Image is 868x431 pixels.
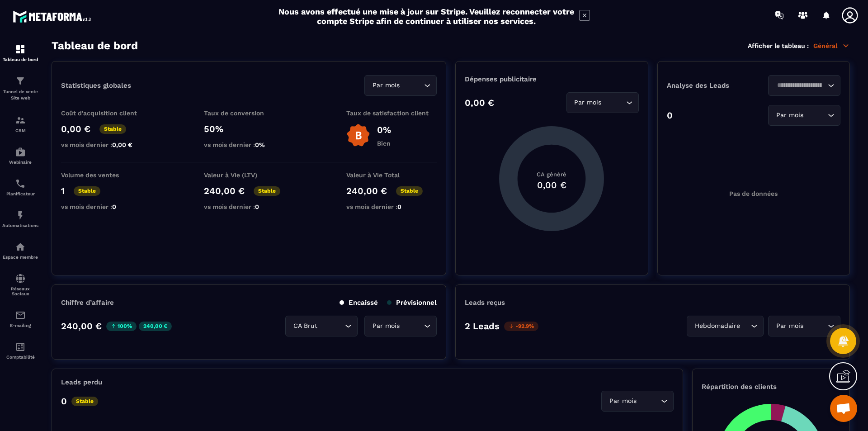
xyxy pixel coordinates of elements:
p: Afficher le tableau : [748,42,809,49]
p: -92.9% [504,322,538,331]
div: Search for option [566,92,639,113]
a: automationsautomationsAutomatisations [2,203,38,235]
p: Dépenses publicitaire [465,75,638,83]
p: Stable [396,186,423,196]
span: Par mois [370,321,401,331]
p: 240,00 € [139,322,172,331]
a: accountantaccountantComptabilité [2,335,38,366]
img: formation [15,44,26,55]
div: Search for option [687,316,764,336]
span: 0 [112,203,116,210]
p: Encaissé [340,298,378,307]
p: Tunnel de vente Site web [2,89,38,101]
p: 2 Leads [465,321,500,332]
span: Par mois [774,321,805,331]
p: Prévisionnel [387,298,437,307]
p: Chiffre d’affaire [61,298,114,307]
img: automations [15,147,26,157]
p: Webinaire [2,160,38,165]
p: Comptabilité [2,355,38,360]
p: vs mois dernier : [346,203,437,210]
p: Analyse des Leads [667,81,754,90]
p: Stable [254,186,280,196]
input: Search for option [805,321,826,331]
input: Search for option [638,396,659,406]
p: E-mailing [2,323,38,328]
a: automationsautomationsWebinaire [2,140,38,171]
p: 1 [61,185,65,196]
div: Search for option [601,391,674,412]
h2: Nous avons effectué une mise à jour sur Stripe. Veuillez reconnecter votre compte Stripe afin de ... [278,7,575,26]
p: vs mois dernier : [204,203,294,210]
p: 0% [377,124,391,135]
p: 100% [106,322,137,331]
p: vs mois dernier : [61,141,151,148]
p: Stable [74,186,100,196]
img: scheduler [15,178,26,189]
a: emailemailE-mailing [2,303,38,335]
p: Stable [71,397,98,406]
input: Search for option [774,81,826,90]
a: formationformationCRM [2,108,38,140]
input: Search for option [742,321,749,331]
span: Par mois [370,81,401,90]
p: Valeur à Vie Total [346,171,437,179]
p: Coût d'acquisition client [61,109,151,117]
span: 0,00 € [112,141,132,148]
a: schedulerschedulerPlanificateur [2,171,38,203]
img: social-network [15,273,26,284]
img: automations [15,242,26,252]
a: social-networksocial-networkRéseaux Sociaux [2,266,38,303]
div: Search for option [768,316,840,336]
p: vs mois dernier : [61,203,151,210]
h3: Tableau de bord [52,39,138,52]
p: 240,00 € [346,185,387,196]
p: 50% [204,123,294,134]
a: automationsautomationsEspace membre [2,235,38,266]
img: email [15,310,26,321]
span: Par mois [572,98,604,108]
p: Bien [377,140,391,147]
div: Search for option [285,316,358,336]
p: Taux de satisfaction client [346,109,437,117]
span: Par mois [607,396,638,406]
span: Par mois [774,110,805,120]
p: Statistiques globales [61,81,131,90]
p: 240,00 € [204,185,245,196]
span: 0 [397,203,401,210]
p: Répartition des clients [702,383,840,391]
input: Search for option [401,81,422,90]
p: 0 [61,396,67,407]
img: automations [15,210,26,221]
input: Search for option [604,98,624,108]
div: Search for option [768,75,840,96]
img: formation [15,76,26,86]
p: Volume des ventes [61,171,151,179]
p: Espace membre [2,255,38,260]
div: Search for option [768,105,840,126]
p: 0,00 € [465,97,494,108]
span: Hebdomadaire [693,321,742,331]
p: 0,00 € [61,123,90,134]
img: b-badge-o.b3b20ee6.svg [346,123,370,147]
p: 0 [667,110,673,121]
p: CRM [2,128,38,133]
span: CA Brut [291,321,319,331]
p: vs mois dernier : [204,141,294,148]
input: Search for option [319,321,343,331]
p: Général [813,42,850,50]
p: Taux de conversion [204,109,294,117]
p: Automatisations [2,223,38,228]
div: Ouvrir le chat [830,395,857,422]
div: Search for option [364,316,437,336]
span: 0 [255,203,259,210]
p: Leads reçus [465,298,505,307]
a: formationformationTableau de bord [2,37,38,69]
p: Valeur à Vie (LTV) [204,171,294,179]
p: Stable [99,124,126,134]
input: Search for option [805,110,826,120]
a: formationformationTunnel de vente Site web [2,69,38,108]
img: accountant [15,341,26,352]
div: Search for option [364,75,437,96]
p: Réseaux Sociaux [2,286,38,296]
